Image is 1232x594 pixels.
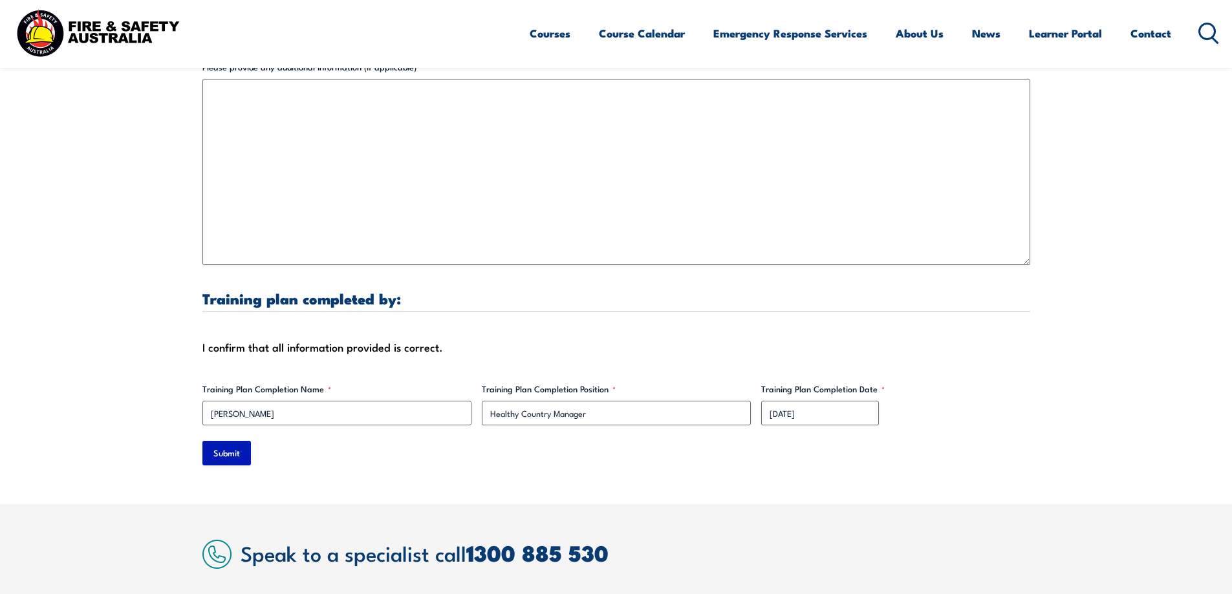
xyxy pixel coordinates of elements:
[241,541,1030,564] h2: Speak to a specialist call
[466,535,609,569] a: 1300 885 530
[202,337,1030,357] div: I confirm that all information provided is correct.
[713,16,867,50] a: Emergency Response Services
[202,383,471,396] label: Training Plan Completion Name
[202,291,1030,306] h3: Training plan completed by:
[896,16,944,50] a: About Us
[1029,16,1102,50] a: Learner Portal
[530,16,570,50] a: Courses
[761,383,1030,396] label: Training Plan Completion Date
[599,16,685,50] a: Course Calendar
[1130,16,1171,50] a: Contact
[972,16,1000,50] a: News
[482,383,751,396] label: Training Plan Completion Position
[761,401,879,425] input: dd/mm/yyyy
[202,441,251,465] input: Submit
